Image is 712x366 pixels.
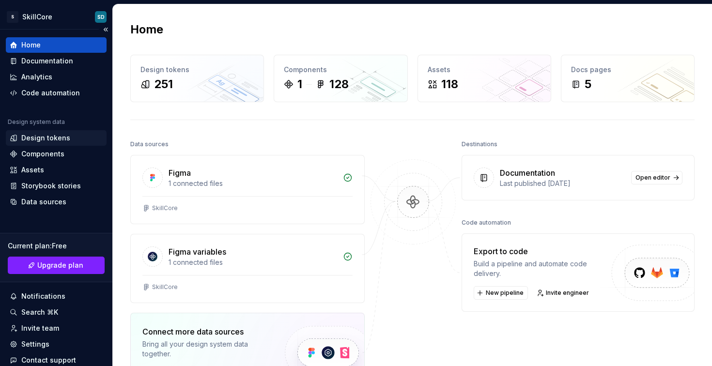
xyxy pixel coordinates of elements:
[534,286,593,300] a: Invite engineer
[585,76,591,92] div: 5
[6,69,107,85] a: Analytics
[142,326,268,337] div: Connect more data sources
[546,289,589,297] span: Invite engineer
[169,246,226,258] div: Figma variables
[21,355,76,365] div: Contact support
[297,76,302,92] div: 1
[6,194,107,210] a: Data sources
[130,22,163,37] h2: Home
[6,146,107,162] a: Components
[6,85,107,101] a: Code automation
[140,65,254,75] div: Design tokens
[6,336,107,352] a: Settings
[21,165,44,175] div: Assets
[571,65,684,75] div: Docs pages
[130,55,264,102] a: Design tokens251
[462,137,497,151] div: Destinations
[130,155,365,224] a: Figma1 connected filesSkillCore
[500,179,625,188] div: Last published [DATE]
[6,305,107,320] button: Search ⌘K
[152,283,178,291] div: SkillCore
[418,55,551,102] a: Assets118
[274,55,407,102] a: Components1128
[97,13,105,21] div: SD
[474,245,611,257] div: Export to code
[22,12,52,22] div: SkillCore
[21,133,70,143] div: Design tokens
[21,88,80,98] div: Code automation
[21,197,66,207] div: Data sources
[474,286,528,300] button: New pipeline
[474,259,611,278] div: Build a pipeline and automate code delivery.
[21,72,52,82] div: Analytics
[500,167,555,179] div: Documentation
[8,241,105,251] div: Current plan : Free
[6,289,107,304] button: Notifications
[6,320,107,336] a: Invite team
[21,181,81,191] div: Storybook stories
[284,65,397,75] div: Components
[561,55,695,102] a: Docs pages5
[6,37,107,53] a: Home
[2,6,110,27] button: SSkillCoreSD
[152,204,178,212] div: SkillCore
[8,257,105,274] a: Upgrade plan
[631,171,682,184] a: Open editor
[7,11,18,23] div: S
[21,56,73,66] div: Documentation
[6,178,107,194] a: Storybook stories
[99,23,112,36] button: Collapse sidebar
[6,130,107,146] a: Design tokens
[462,216,511,229] div: Code automation
[21,149,64,159] div: Components
[21,307,58,317] div: Search ⌘K
[169,258,337,267] div: 1 connected files
[169,179,337,188] div: 1 connected files
[329,76,349,92] div: 128
[6,162,107,178] a: Assets
[635,174,670,182] span: Open editor
[154,76,173,92] div: 251
[169,167,191,179] div: Figma
[130,137,169,151] div: Data sources
[37,260,83,270] span: Upgrade plan
[21,40,41,50] div: Home
[6,53,107,69] a: Documentation
[21,339,49,349] div: Settings
[130,234,365,303] a: Figma variables1 connected filesSkillCore
[21,323,59,333] div: Invite team
[21,291,65,301] div: Notifications
[486,289,524,297] span: New pipeline
[428,65,541,75] div: Assets
[142,339,268,359] div: Bring all your design system data together.
[441,76,458,92] div: 118
[8,118,65,126] div: Design system data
